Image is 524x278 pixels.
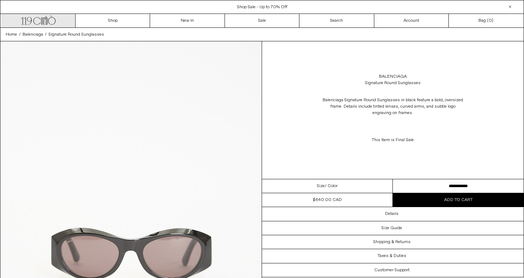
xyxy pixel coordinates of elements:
[322,93,464,120] p: Balenciaga Signature Round Sunglasses in black feature a bold, oversized frame. Details include t...
[444,197,473,203] span: Add to cart
[6,32,17,37] span: Home
[489,17,493,24] span: )
[374,14,449,27] a: Account
[22,31,43,38] a: Balenciaga
[381,226,402,231] h3: Size Guide
[374,268,410,273] h3: Customer Support
[372,137,414,143] span: This Item is Final Sale
[373,240,411,244] h3: Shipping & Returns
[377,253,406,258] h3: Taxes & Duties
[48,32,104,37] span: Signature Round Sunglasses
[225,14,299,27] a: Sale
[76,14,150,27] a: Shop
[317,183,325,189] span: Size
[22,32,43,37] span: Balenciaga
[6,31,17,38] a: Home
[325,183,338,189] span: / Color
[299,14,374,27] a: Search
[45,31,47,38] span: /
[313,197,342,203] div: $640.00 CAD
[365,80,421,86] div: Signature Round Sunglasses
[489,18,492,24] span: 0
[449,14,523,27] a: Bag ()
[19,31,21,38] span: /
[48,31,104,38] a: Signature Round Sunglasses
[237,4,287,10] a: Shop Sale - Up to 70% Off
[393,193,524,207] button: Add to cart
[150,14,225,27] a: New In
[379,73,407,80] a: Balenciaga
[385,211,399,216] h3: Details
